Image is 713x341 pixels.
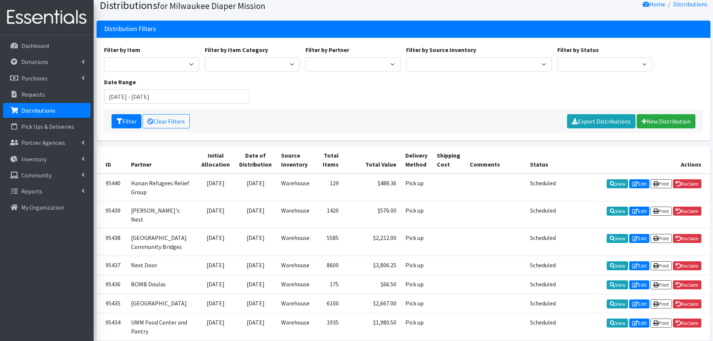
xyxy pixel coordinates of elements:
td: 6100 [314,294,343,313]
a: Print [650,179,672,188]
p: Reports [21,188,42,195]
a: View [607,234,628,243]
p: Purchases [21,74,48,82]
td: Scheduled [525,174,560,201]
td: [DATE] [235,201,277,228]
a: Distributions [673,0,707,8]
a: Donations [3,54,91,69]
a: Home [643,0,665,8]
td: Pick up [401,174,432,201]
td: BOMB Doulas [127,275,197,294]
a: Edit [629,179,649,188]
td: $576.00 [343,201,401,228]
p: My Organization [21,204,64,211]
td: 95435 [97,294,127,313]
a: Edit [629,261,649,270]
a: Print [650,280,672,289]
label: Filter by Status [557,45,599,54]
a: View [607,319,628,328]
th: Source Inventory [277,146,314,174]
a: Edit [629,299,649,308]
td: 95436 [97,275,127,294]
td: Scheduled [525,228,560,256]
th: Total Value [343,146,401,174]
th: Actions [561,146,710,174]
td: $1,980.50 [343,313,401,340]
td: Pick up [401,313,432,340]
p: Dashboard [21,42,49,49]
label: Filter by Source Inventory [406,45,476,54]
p: Inventory [21,155,46,163]
small: for Milwaukee Diaper Mission [157,0,265,11]
td: Warehouse [277,275,314,294]
a: View [607,299,628,308]
td: [PERSON_NAME]'s Nest [127,201,197,228]
td: [DATE] [197,313,235,340]
td: [DATE] [197,275,235,294]
a: Purchases [3,71,91,86]
th: Delivery Method [401,146,432,174]
p: Pick Ups & Deliveries [21,123,74,130]
th: Status [525,146,560,174]
td: Scheduled [525,201,560,228]
td: 8600 [314,256,343,275]
a: Reclaim [673,234,701,243]
td: [DATE] [197,294,235,313]
p: Donations [21,58,48,66]
td: 95439 [97,201,127,228]
p: Requests [21,91,45,98]
a: Reports [3,184,91,199]
a: Community [3,168,91,183]
a: Distributions [3,103,91,118]
a: Inventory [3,152,91,167]
th: Shipping Cost [432,146,465,174]
td: Pick up [401,201,432,228]
a: View [607,261,628,270]
a: Reclaim [673,319,701,328]
a: Clear Filters [143,114,190,128]
td: [DATE] [235,313,277,340]
td: Warehouse [277,256,314,275]
td: Warehouse [277,228,314,256]
a: Print [650,234,672,243]
td: $488.36 [343,174,401,201]
td: [DATE] [235,294,277,313]
td: Warehouse [277,313,314,340]
h3: Distribution Filters [104,25,156,33]
td: Hanan Refugees Relief Group [127,174,197,201]
a: Reclaim [673,179,701,188]
a: Pick Ups & Deliveries [3,119,91,134]
a: View [607,179,628,188]
a: Edit [629,207,649,216]
td: [DATE] [197,201,235,228]
th: Date of Distribution [235,146,277,174]
td: $2,212.00 [343,228,401,256]
th: Comments [465,146,526,174]
a: Export Distributions [567,114,636,128]
td: Scheduled [525,313,560,340]
td: Pick up [401,256,432,275]
button: Filter [112,114,141,128]
td: Scheduled [525,294,560,313]
td: 129 [314,174,343,201]
td: 95437 [97,256,127,275]
a: Partner Agencies [3,135,91,150]
label: Date Range [104,77,136,86]
td: Pick up [401,228,432,256]
a: Edit [629,319,649,328]
a: Reclaim [673,207,701,216]
a: Print [650,299,672,308]
td: Scheduled [525,275,560,294]
a: My Organization [3,200,91,215]
td: [DATE] [235,256,277,275]
td: [DATE] [197,256,235,275]
td: 5585 [314,228,343,256]
td: [DATE] [235,174,277,201]
td: 1935 [314,313,343,340]
th: Total Items [314,146,343,174]
a: View [607,280,628,289]
td: [DATE] [235,228,277,256]
th: Partner [127,146,197,174]
a: View [607,207,628,216]
td: Pick up [401,275,432,294]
